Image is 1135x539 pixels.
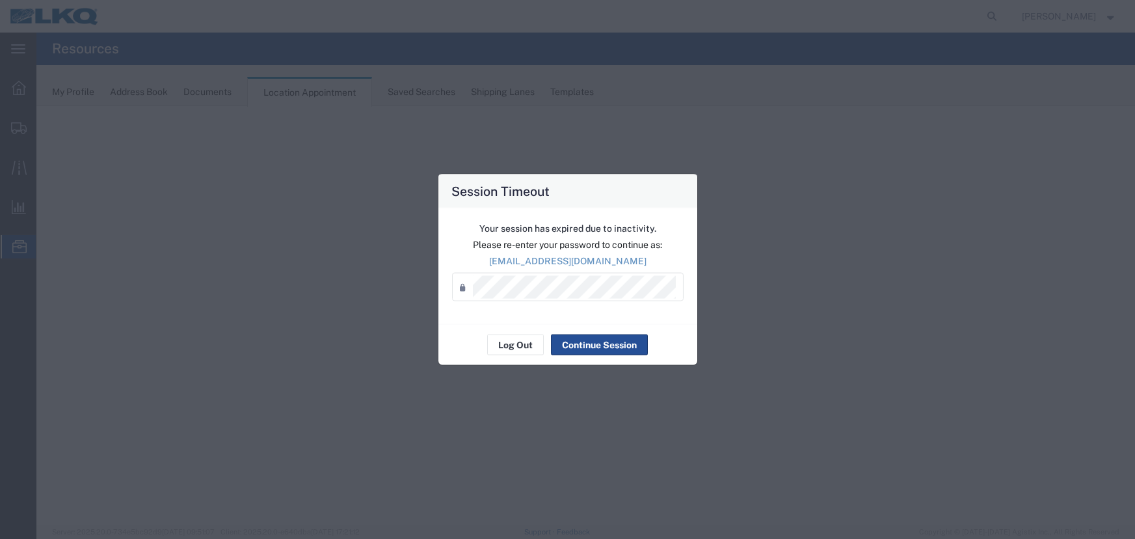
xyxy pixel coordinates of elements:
button: Continue Session [551,335,648,355]
p: Please re-enter your password to continue as: [452,238,684,252]
p: [EMAIL_ADDRESS][DOMAIN_NAME] [452,255,684,268]
h4: Session Timeout [451,182,550,200]
p: Your session has expired due to inactivity. [452,222,684,236]
button: Log Out [487,335,544,355]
